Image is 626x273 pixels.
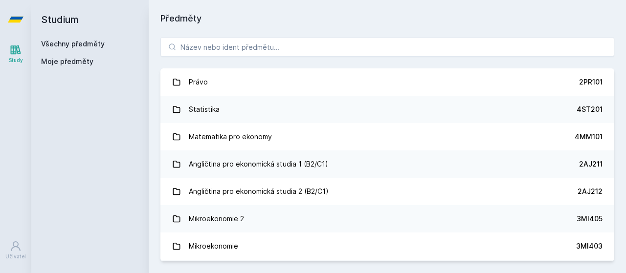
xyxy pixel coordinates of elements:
div: Statistika [189,100,220,119]
div: Matematika pro ekonomy [189,127,272,147]
a: Statistika 4ST201 [160,96,614,123]
span: Moje předměty [41,57,93,66]
a: Všechny předměty [41,40,105,48]
a: Mikroekonomie 2 3MI405 [160,205,614,232]
div: Angličtina pro ekonomická studia 2 (B2/C1) [189,182,329,201]
a: Právo 2PR101 [160,68,614,96]
div: 3MI405 [577,214,603,224]
input: Název nebo ident předmětu… [160,37,614,57]
a: Angličtina pro ekonomická studia 1 (B2/C1) 2AJ211 [160,150,614,178]
h1: Předměty [160,12,614,25]
div: Angličtina pro ekonomická studia 1 (B2/C1) [189,154,328,174]
div: Study [9,57,23,64]
div: 2AJ212 [578,187,603,196]
div: 2AJ211 [579,159,603,169]
a: Uživatel [2,235,29,265]
a: Mikroekonomie 3MI403 [160,232,614,260]
div: Právo [189,72,208,92]
div: Uživatel [5,253,26,260]
a: Matematika pro ekonomy 4MM101 [160,123,614,150]
div: 2PR101 [579,77,603,87]
div: 4ST201 [577,105,603,114]
a: Study [2,39,29,69]
div: Mikroekonomie [189,236,238,256]
a: Angličtina pro ekonomická studia 2 (B2/C1) 2AJ212 [160,178,614,205]
div: Mikroekonomie 2 [189,209,244,229]
div: 3MI403 [576,241,603,251]
div: 4MM101 [575,132,603,142]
